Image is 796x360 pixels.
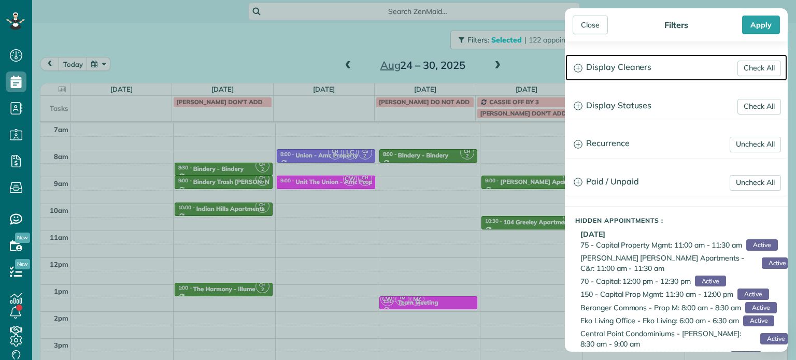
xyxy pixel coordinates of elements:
[580,303,741,313] span: Beranger Commons - Prop M: 8:00 am - 8:30 am
[695,276,726,287] span: Active
[737,99,781,114] a: Check All
[565,131,787,157] a: Recurrence
[762,257,788,269] span: Active
[746,239,777,251] span: Active
[580,289,733,299] span: 150 - Capital Prop Mgmt: 11:30 am - 12:00 pm
[730,137,781,152] a: Uncheck All
[15,233,30,243] span: New
[575,217,788,224] h5: Hidden Appointments :
[565,93,787,119] a: Display Statuses
[15,259,30,269] span: New
[580,315,739,326] span: Eko Living Office - Eko Living: 6:00 am - 6:30 am
[580,240,742,250] span: 75 - Capital Property Mgmt: 11:00 am - 11:30 am
[580,328,756,349] span: Central Point Condominiums - [PERSON_NAME]: 8:30 am - 9:00 am
[661,20,691,30] div: Filters
[742,16,780,34] div: Apply
[730,175,781,191] a: Uncheck All
[565,54,787,81] a: Display Cleaners
[565,169,787,195] a: Paid / Unpaid
[737,61,781,76] a: Check All
[580,253,758,273] span: [PERSON_NAME] [PERSON_NAME] Apartments - C&r: 11:00 am - 11:30 am
[573,16,608,34] div: Close
[745,302,776,313] span: Active
[743,315,774,327] span: Active
[580,229,605,239] b: [DATE]
[737,289,769,300] span: Active
[760,333,788,344] span: Active
[580,276,691,286] span: 70 - Capital: 12:00 pm - 12:30 pm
